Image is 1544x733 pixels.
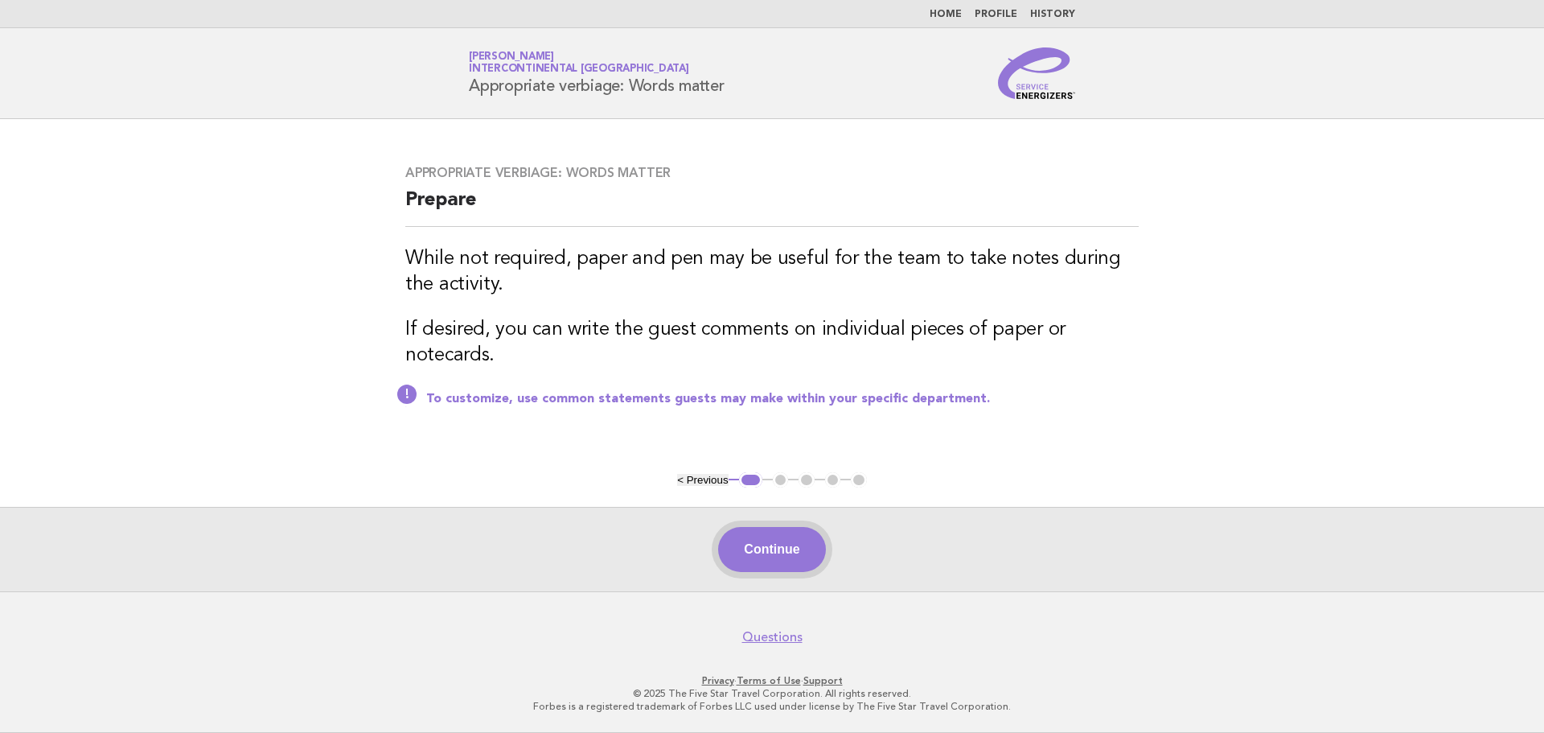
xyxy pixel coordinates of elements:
[742,629,803,645] a: Questions
[803,675,843,686] a: Support
[280,687,1264,700] p: © 2025 The Five Star Travel Corporation. All rights reserved.
[405,165,1139,181] h3: Appropriate verbiage: Words matter
[426,391,1139,407] p: To customize, use common statements guests may make within your specific department.
[739,472,762,488] button: 1
[405,317,1139,369] h3: If desired, you can write the guest comments on individual pieces of paper or notecards.
[998,47,1075,99] img: Service Energizers
[469,51,689,74] a: [PERSON_NAME]InterContinental [GEOGRAPHIC_DATA]
[1030,10,1075,19] a: History
[975,10,1017,19] a: Profile
[737,675,801,686] a: Terms of Use
[718,527,825,572] button: Continue
[702,675,734,686] a: Privacy
[405,187,1139,227] h2: Prepare
[469,64,689,75] span: InterContinental [GEOGRAPHIC_DATA]
[280,700,1264,713] p: Forbes is a registered trademark of Forbes LLC used under license by The Five Star Travel Corpora...
[405,246,1139,298] h3: While not required, paper and pen may be useful for the team to take notes during the activity.
[280,674,1264,687] p: · ·
[930,10,962,19] a: Home
[677,474,728,486] button: < Previous
[469,52,725,94] h1: Appropriate verbiage: Words matter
